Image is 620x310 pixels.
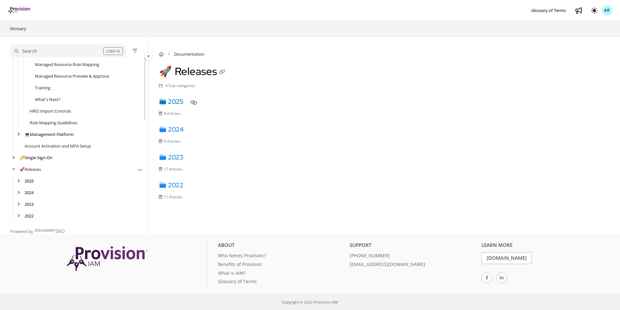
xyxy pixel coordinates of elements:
div: Learn More [481,241,608,252]
span: 🔑 [19,155,25,161]
div: arrow [15,178,22,184]
a: Project logo [8,7,31,14]
a: Releases [19,166,41,172]
button: Filter [131,47,139,55]
li: 11 Articles [159,194,188,200]
span: AR [604,7,610,14]
a: Glossary [9,25,27,32]
div: More options [137,166,143,173]
a: 2025 [159,97,183,106]
div: arrow [15,131,22,138]
a: 2025 [25,178,34,184]
a: 2022 [25,213,34,219]
li: 9 Articles [159,138,185,144]
a: Single-Sign-On [19,154,52,161]
div: arrow [15,201,22,207]
li: 17 Articles [159,166,188,172]
a: HRIS Import Controls [30,108,71,114]
a: Management Platform [25,131,74,138]
a: Role Mapping Guidelines [30,119,77,126]
a: 2024 [25,189,34,196]
button: AR [602,5,612,16]
button: Search [10,44,126,57]
a: Glossary of Terms [218,278,345,287]
a: Managed Resource Role Mapping [35,61,99,68]
span: Powered by [10,228,33,235]
img: brand logo [8,7,31,14]
li: 8 Articles [159,111,185,116]
button: Category toggle [145,52,152,60]
div: arrow [10,166,17,172]
a: Training [35,84,50,91]
a: 2023 [25,201,34,207]
a: Whats new [573,5,584,16]
div: arrow [15,213,22,219]
a: [EMAIL_ADDRESS][DOMAIN_NAME] [350,261,477,270]
a: Benefits of Provision [218,261,345,270]
div: About [218,241,345,252]
a: Home [159,51,164,57]
a: What is IAM? [218,270,345,278]
a: 2024 [159,125,184,134]
button: Copy link of 2025 [189,97,199,108]
a: Account Activation and MFA Setup [25,143,91,149]
button: Article more options [137,166,143,173]
span: 🚀 [19,166,25,172]
span: 💻 [25,131,30,137]
span: Documentation [174,51,204,57]
button: Theme options [589,5,599,16]
a: Powered by Document360 - opens in a new tab [10,227,65,235]
a: [DOMAIN_NAME] [481,252,532,264]
a: 2022 [159,181,183,189]
a: What's Next? [35,96,60,103]
h1: Releases [159,65,227,78]
div: Support [350,241,477,252]
a: [PHONE_NUMBER] [350,252,477,261]
a: Managed Resource Preview & Approve [35,73,109,79]
span: 🚀 [159,64,172,78]
button: Copy link of Releases [217,67,227,78]
a: 2023 [159,153,183,161]
span: Glossary of Terms [531,7,566,13]
div: arrow [10,155,17,161]
div: arrow [15,190,22,196]
img: Document360 [35,229,65,233]
a: Who Needs Provision? [218,252,345,261]
li: 4 Sub categories [159,83,195,89]
div: Search [22,48,37,55]
div: CMD+K [103,47,123,55]
img: Provision IAM Onboarding Platform [67,246,148,271]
